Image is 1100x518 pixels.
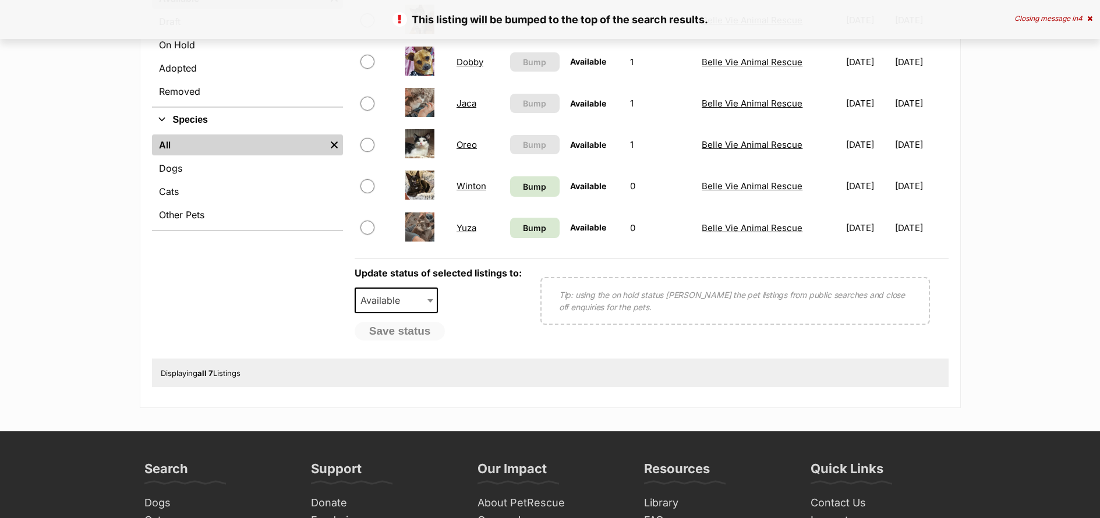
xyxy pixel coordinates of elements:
[841,125,894,165] td: [DATE]
[152,81,343,102] a: Removed
[570,56,606,66] span: Available
[510,52,560,72] button: Bump
[523,222,546,234] span: Bump
[625,42,696,82] td: 1
[306,494,461,512] a: Donate
[895,208,947,248] td: [DATE]
[152,158,343,179] a: Dogs
[152,181,343,202] a: Cats
[152,204,343,225] a: Other Pets
[152,134,326,155] a: All
[523,56,546,68] span: Bump
[457,56,483,68] a: Dobby
[625,208,696,248] td: 0
[644,460,710,484] h3: Resources
[478,460,547,484] h3: Our Impact
[510,94,560,113] button: Bump
[841,208,894,248] td: [DATE]
[355,322,445,340] button: Save status
[12,12,1088,27] p: This listing will be bumped to the top of the search results.
[702,222,802,233] a: Belle Vie Animal Rescue
[457,222,476,233] a: Yuza
[140,494,295,512] a: Dogs
[152,34,343,55] a: On Hold
[523,97,546,109] span: Bump
[639,494,794,512] a: Library
[841,83,894,123] td: [DATE]
[702,180,802,191] a: Belle Vie Animal Rescue
[806,494,961,512] a: Contact Us
[197,368,213,378] strong: all 7
[510,176,560,197] a: Bump
[702,98,802,109] a: Belle Vie Animal Rescue
[895,166,947,206] td: [DATE]
[1078,14,1083,23] span: 4
[811,460,883,484] h3: Quick Links
[311,460,362,484] h3: Support
[510,218,560,238] a: Bump
[625,166,696,206] td: 0
[457,139,477,150] a: Oreo
[570,222,606,232] span: Available
[570,98,606,108] span: Available
[841,166,894,206] td: [DATE]
[152,58,343,79] a: Adopted
[559,289,911,313] p: Tip: using the on hold status [PERSON_NAME] the pet listings from public searches and close off e...
[895,125,947,165] td: [DATE]
[570,140,606,150] span: Available
[895,83,947,123] td: [DATE]
[570,181,606,191] span: Available
[510,135,560,154] button: Bump
[457,98,476,109] a: Jaca
[1014,15,1092,23] div: Closing message in
[523,139,546,151] span: Bump
[152,132,343,230] div: Species
[326,134,343,155] a: Remove filter
[895,42,947,82] td: [DATE]
[356,292,412,308] span: Available
[702,56,802,68] a: Belle Vie Animal Rescue
[625,83,696,123] td: 1
[161,368,240,378] span: Displaying Listings
[457,180,486,191] a: Winton
[473,494,628,512] a: About PetRescue
[152,112,343,127] button: Species
[702,139,802,150] a: Belle Vie Animal Rescue
[841,42,894,82] td: [DATE]
[144,460,188,484] h3: Search
[355,267,522,279] label: Update status of selected listings to:
[625,125,696,165] td: 1
[523,180,546,193] span: Bump
[355,288,438,313] span: Available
